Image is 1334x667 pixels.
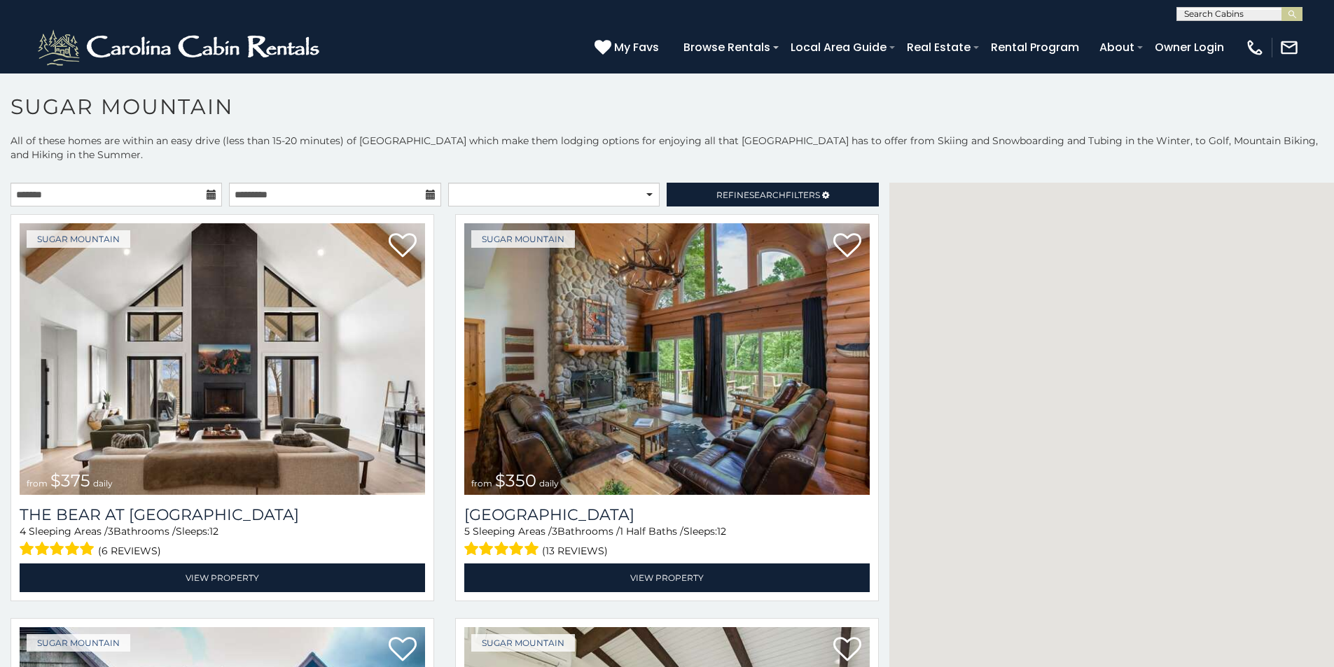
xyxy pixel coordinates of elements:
span: daily [93,478,113,489]
a: View Property [20,563,425,592]
a: The Bear At [GEOGRAPHIC_DATA] [20,505,425,524]
a: Owner Login [1148,35,1231,59]
a: View Property [464,563,870,592]
a: [GEOGRAPHIC_DATA] [464,505,870,524]
img: The Bear At Sugar Mountain [20,223,425,495]
span: 3 [552,525,557,538]
div: Sleeping Areas / Bathrooms / Sleeps: [464,524,870,560]
a: Sugar Mountain [27,634,130,652]
a: Sugar Mountain [471,634,575,652]
a: Sugar Mountain [471,230,575,248]
a: My Favs [595,38,662,57]
a: About [1092,35,1141,59]
span: 1 Half Baths / [620,525,683,538]
span: 12 [717,525,726,538]
a: The Bear At Sugar Mountain from $375 daily [20,223,425,495]
span: Refine Filters [716,190,820,200]
a: Real Estate [900,35,978,59]
img: Grouse Moor Lodge [464,223,870,495]
a: Browse Rentals [676,35,777,59]
span: 4 [20,525,26,538]
span: My Favs [614,38,659,56]
h3: Grouse Moor Lodge [464,505,870,524]
span: 12 [209,525,218,538]
img: mail-regular-white.png [1279,38,1299,57]
a: Rental Program [984,35,1086,59]
h3: The Bear At Sugar Mountain [20,505,425,524]
span: $350 [495,470,536,491]
img: phone-regular-white.png [1245,38,1265,57]
a: Add to favorites [833,636,861,665]
span: (13 reviews) [542,542,608,560]
span: from [27,478,48,489]
a: Grouse Moor Lodge from $350 daily [464,223,870,495]
a: Add to favorites [389,232,417,261]
div: Sleeping Areas / Bathrooms / Sleeps: [20,524,425,560]
a: Add to favorites [833,232,861,261]
span: 3 [108,525,113,538]
span: 5 [464,525,470,538]
a: Sugar Mountain [27,230,130,248]
span: $375 [50,470,90,491]
img: White-1-2.png [35,27,326,69]
a: Local Area Guide [784,35,894,59]
a: Add to favorites [389,636,417,665]
a: RefineSearchFilters [667,183,878,206]
span: from [471,478,492,489]
span: Search [749,190,786,200]
span: daily [539,478,559,489]
span: (6 reviews) [98,542,161,560]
